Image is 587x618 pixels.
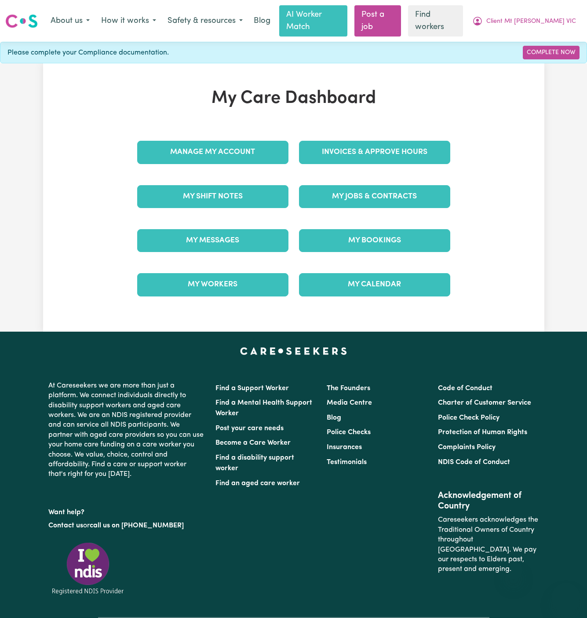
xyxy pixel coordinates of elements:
[215,385,289,392] a: Find a Support Worker
[438,429,527,436] a: Protection of Human Rights
[327,399,372,406] a: Media Centre
[48,541,128,596] img: Registered NDIS provider
[438,399,531,406] a: Charter of Customer Service
[438,444,496,451] a: Complaints Policy
[327,459,367,466] a: Testimonials
[48,377,205,483] p: At Careseekers we are more than just a platform. We connect individuals directly to disability su...
[248,11,276,31] a: Blog
[486,17,576,26] span: Client Mt [PERSON_NAME] VIC
[48,504,205,517] p: Want help?
[279,5,347,37] a: AI Worker Match
[48,522,83,529] a: Contact us
[299,229,450,252] a: My Bookings
[299,185,450,208] a: My Jobs & Contracts
[299,141,450,164] a: Invoices & Approve Hours
[438,414,499,421] a: Police Check Policy
[299,273,450,296] a: My Calendar
[240,347,347,355] a: Careseekers home page
[523,46,580,59] a: Complete Now
[137,273,288,296] a: My Workers
[505,562,522,579] iframe: Close message
[5,11,38,31] a: Careseekers logo
[408,5,463,37] a: Find workers
[7,48,169,58] span: Please complete your Compliance documentation.
[48,517,205,534] p: or
[45,12,95,30] button: About us
[215,454,294,472] a: Find a disability support worker
[215,399,312,417] a: Find a Mental Health Support Worker
[137,229,288,252] a: My Messages
[438,385,492,392] a: Code of Conduct
[215,480,300,487] a: Find an aged care worker
[467,12,582,30] button: My Account
[327,385,370,392] a: The Founders
[327,444,362,451] a: Insurances
[327,414,341,421] a: Blog
[90,522,184,529] a: call us on [PHONE_NUMBER]
[137,185,288,208] a: My Shift Notes
[215,439,291,446] a: Become a Care Worker
[438,512,539,578] p: Careseekers acknowledges the Traditional Owners of Country throughout [GEOGRAPHIC_DATA]. We pay o...
[95,12,162,30] button: How it works
[215,425,284,432] a: Post your care needs
[552,583,580,611] iframe: Button to launch messaging window
[438,459,510,466] a: NDIS Code of Conduct
[132,88,456,109] h1: My Care Dashboard
[162,12,248,30] button: Safety & resources
[137,141,288,164] a: Manage My Account
[354,5,401,37] a: Post a job
[327,429,371,436] a: Police Checks
[438,490,539,512] h2: Acknowledgement of Country
[5,13,38,29] img: Careseekers logo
